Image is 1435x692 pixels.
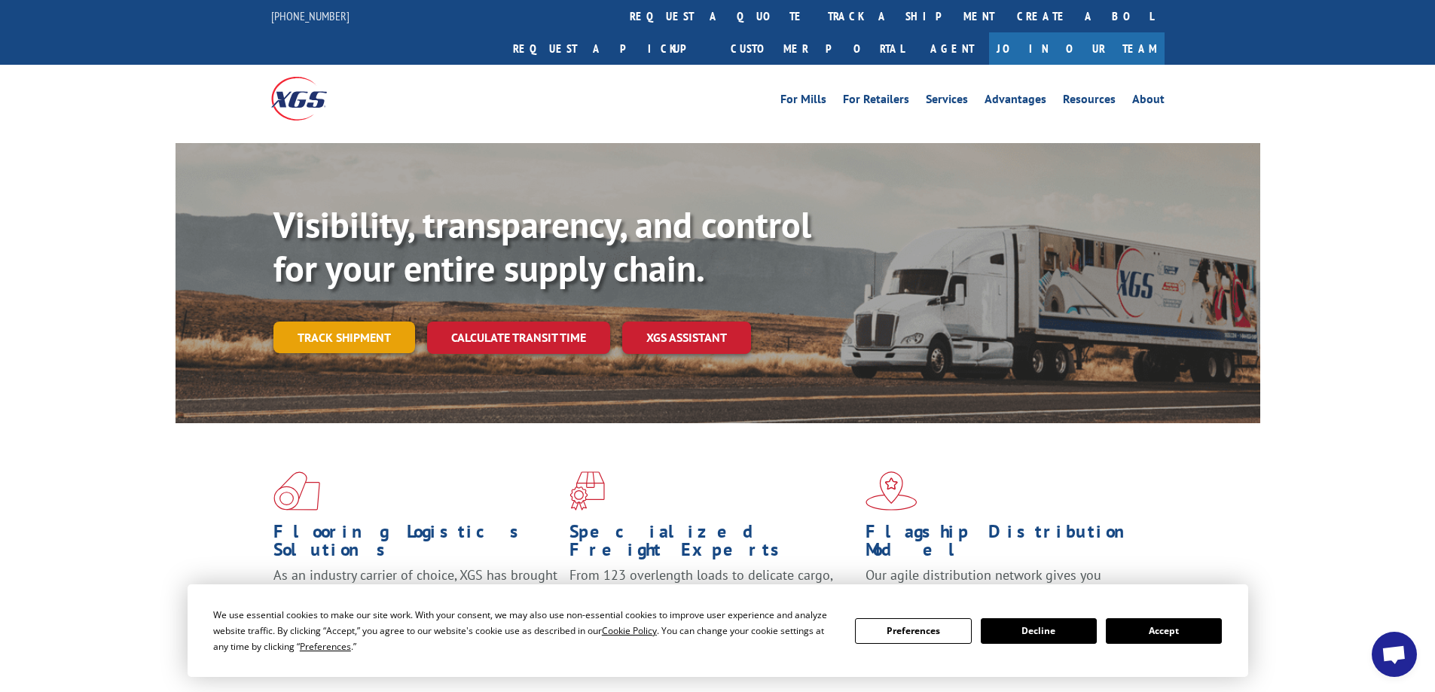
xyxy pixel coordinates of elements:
a: About [1132,93,1165,110]
a: Resources [1063,93,1116,110]
button: Preferences [855,618,971,644]
img: xgs-icon-total-supply-chain-intelligence-red [273,471,320,511]
h1: Specialized Freight Experts [569,523,854,566]
a: Join Our Team [989,32,1165,65]
span: As an industry carrier of choice, XGS has brought innovation and dedication to flooring logistics... [273,566,557,620]
img: xgs-icon-focused-on-flooring-red [569,471,605,511]
a: Open chat [1372,632,1417,677]
span: Cookie Policy [602,624,657,637]
h1: Flagship Distribution Model [866,523,1150,566]
h1: Flooring Logistics Solutions [273,523,558,566]
a: Customer Portal [719,32,915,65]
div: We use essential cookies to make our site work. With your consent, we may also use non-essential ... [213,607,837,654]
a: Calculate transit time [427,322,610,354]
span: Our agile distribution network gives you nationwide inventory management on demand. [866,566,1143,602]
a: Track shipment [273,322,415,353]
div: Cookie Consent Prompt [188,584,1248,677]
a: Request a pickup [502,32,719,65]
a: Advantages [985,93,1046,110]
a: [PHONE_NUMBER] [271,8,350,23]
a: For Mills [780,93,826,110]
a: For Retailers [843,93,909,110]
a: Agent [915,32,989,65]
span: Preferences [300,640,351,653]
p: From 123 overlength loads to delicate cargo, our experienced staff knows the best way to move you... [569,566,854,633]
button: Decline [981,618,1097,644]
a: XGS ASSISTANT [622,322,751,354]
button: Accept [1106,618,1222,644]
b: Visibility, transparency, and control for your entire supply chain. [273,201,811,291]
img: xgs-icon-flagship-distribution-model-red [866,471,917,511]
a: Services [926,93,968,110]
